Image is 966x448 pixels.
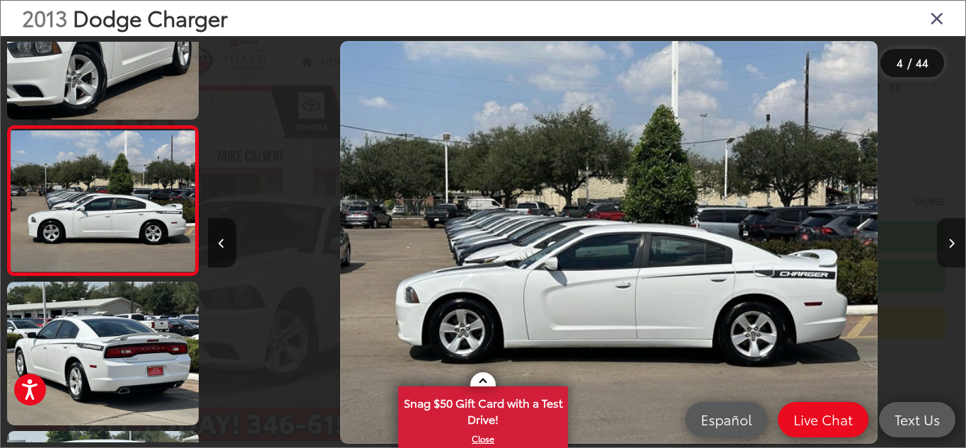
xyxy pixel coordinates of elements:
[888,410,947,428] span: Text Us
[930,8,944,27] i: Close gallery
[786,410,860,428] span: Live Chat
[685,402,767,437] a: Español
[897,54,903,70] span: 4
[916,54,929,70] span: 44
[8,130,197,272] img: 2013 Dodge Charger SE
[73,2,228,33] span: Dodge Charger
[340,41,878,444] img: 2013 Dodge Charger SE
[879,402,955,437] a: Text Us
[778,402,868,437] a: Live Chat
[208,218,236,268] button: Previous image
[22,2,67,33] span: 2013
[5,280,200,427] img: 2013 Dodge Charger SE
[400,388,566,431] span: Snag $50 Gift Card with a Test Drive!
[937,218,965,268] button: Next image
[906,58,913,68] span: /
[694,410,759,428] span: Español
